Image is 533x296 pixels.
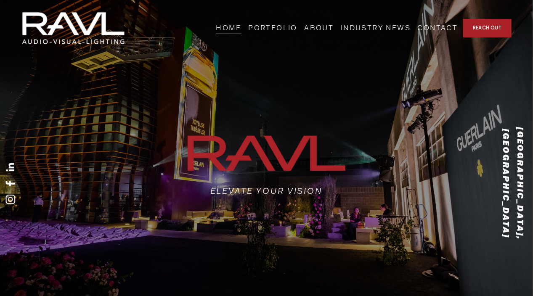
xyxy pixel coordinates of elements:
[248,21,297,35] a: PORTFOLIO
[418,21,458,35] a: CONTACT
[210,186,323,196] em: ELEVATE YOUR VISION
[5,179,15,189] a: Facebook
[5,163,15,173] a: LinkedIn
[216,21,241,35] a: HOME
[305,21,334,35] a: ABOUT
[501,127,526,243] em: [GEOGRAPHIC_DATA], [GEOGRAPHIC_DATA]
[341,21,411,35] a: INDUSTRY NEWS
[5,195,15,205] a: Instagram
[463,19,512,38] a: REACH OUT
